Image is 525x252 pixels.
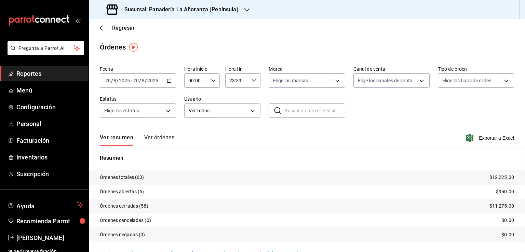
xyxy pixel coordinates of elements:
[16,216,83,226] span: Recomienda Parrot
[145,78,147,83] span: /
[100,188,144,195] p: Órdenes abiertas (5)
[489,174,514,181] p: $12,225.00
[467,134,514,142] button: Exportar a Excel
[189,107,248,114] span: Ver todos
[5,50,84,57] a: Pregunta a Parrot AI
[438,67,514,71] label: Tipo de orden
[119,5,239,14] h3: Sucursal: Panadería La Añoranza (Península)
[129,43,138,52] img: Tooltip marker
[16,119,83,128] span: Personal
[100,217,151,224] p: Órdenes canceladas (0)
[113,78,117,83] input: --
[442,77,492,84] span: Elige los tipos de orden
[111,78,113,83] span: /
[100,25,135,31] button: Regresar
[100,174,144,181] p: Órdenes totales (63)
[225,67,261,71] label: Hora fin
[16,69,83,78] span: Reportes
[139,78,141,83] span: /
[16,233,83,242] span: [PERSON_NAME]
[144,134,174,146] button: Ver órdenes
[133,78,139,83] input: --
[8,41,84,55] button: Pregunta a Parrot AI
[147,78,159,83] input: ----
[269,67,345,71] label: Marca
[142,78,145,83] input: --
[100,97,176,101] label: Estatus
[184,97,260,101] label: Usuario
[16,201,74,209] span: Ayuda
[496,188,514,195] p: $950.00
[105,78,111,83] input: --
[112,25,135,31] span: Regresar
[16,136,83,145] span: Facturación
[16,153,83,162] span: Inventarios
[284,104,345,117] input: Buscar no. de referencia
[16,102,83,112] span: Configuración
[75,18,81,23] button: open_drawer_menu
[100,134,174,146] div: navigation tabs
[501,217,514,224] p: $0.00
[104,107,139,114] span: Elige los estatus
[184,67,220,71] label: Hora inicio
[353,67,430,71] label: Canal de venta
[100,202,148,210] p: Órdenes cerradas (58)
[100,154,514,162] p: Resumen
[358,77,413,84] span: Elige los canales de venta
[18,45,73,52] span: Pregunta a Parrot AI
[16,169,83,179] span: Suscripción
[501,231,514,238] p: $0.00
[100,134,133,146] button: Ver resumen
[117,78,119,83] span: /
[16,86,83,95] span: Menú
[100,42,126,52] div: Órdenes
[100,231,145,238] p: Órdenes negadas (0)
[131,78,132,83] span: -
[273,77,308,84] span: Elige las marcas
[100,67,176,71] label: Fecha
[119,78,130,83] input: ----
[489,202,514,210] p: $11,275.00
